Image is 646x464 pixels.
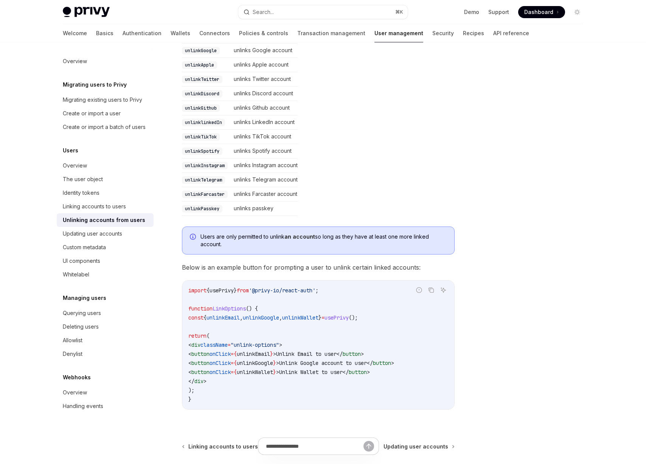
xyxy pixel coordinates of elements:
a: Wallets [171,24,190,42]
td: unlinks Google account [231,43,298,58]
span: (); [349,314,358,321]
img: light logo [63,7,110,17]
a: Allowlist [57,334,154,347]
span: = [231,360,234,366]
span: { [234,369,237,376]
span: = [228,341,231,348]
span: > [276,360,279,366]
div: UI components [63,256,100,265]
code: unlinkSpotify [182,147,222,155]
span: , [240,314,243,321]
a: Denylist [57,347,154,361]
a: Updating user accounts [57,227,154,241]
a: Whitelabel [57,268,154,281]
span: button [373,360,391,366]
code: unlinkGithub [182,104,220,112]
span: } [273,360,276,366]
a: Create or import a user [57,107,154,120]
span: unlinkEmail [237,351,270,357]
span: , [279,314,282,321]
div: Querying users [63,309,101,318]
span: > [361,351,364,357]
code: unlinkGoogle [182,47,220,54]
a: API reference [493,24,529,42]
div: The user object [63,175,103,184]
span: usePrivy [210,287,234,294]
a: Identity tokens [57,186,154,200]
span: '@privy-io/react-auth' [249,287,315,294]
div: Whitelabel [63,270,89,279]
span: Below is an example button for prompting a user to unlink certain linked accounts: [182,262,455,273]
a: The user object [57,172,154,186]
a: Support [488,8,509,16]
span: < [188,341,191,348]
span: } [234,287,237,294]
span: Unlink Wallet to user [279,369,343,376]
td: unlinks Spotify account [231,144,298,158]
span: function [188,305,213,312]
div: Create or import a user [63,109,121,118]
a: Overview [57,386,154,399]
span: < [188,369,191,376]
span: unlinkEmail [207,314,240,321]
span: Unlink Email to user [276,351,337,357]
div: Migrating existing users to Privy [63,95,142,104]
div: Updating user accounts [63,229,122,238]
h5: Migrating users to Privy [63,80,127,89]
div: Linking accounts to users [63,202,126,211]
a: Connectors [199,24,230,42]
span: > [276,369,279,376]
button: Send message [363,441,374,452]
h5: Users [63,146,78,155]
span: { [207,287,210,294]
div: Identity tokens [63,188,99,197]
span: onClick [210,360,231,366]
span: unlinkGoogle [237,360,273,366]
span: ; [315,287,318,294]
div: Overview [63,388,87,397]
span: button [343,351,361,357]
a: Migrating existing users to Privy [57,93,154,107]
button: Toggle dark mode [571,6,583,18]
span: = [231,351,234,357]
a: Basics [96,24,113,42]
code: unlinkTikTok [182,133,220,141]
code: unlinkPasskey [182,205,222,213]
code: unlinkApple [182,61,217,69]
span: </ [367,360,373,366]
td: unlinks Farcaster account [231,187,298,202]
div: Search... [253,8,274,17]
a: Custom metadata [57,241,154,254]
a: Security [432,24,454,42]
a: Policies & controls [239,24,288,42]
div: Overview [63,57,87,66]
a: Transaction management [297,24,365,42]
span: = [321,314,325,321]
span: from [237,287,249,294]
span: unlinkWallet [237,369,273,376]
span: </ [343,369,349,376]
a: Overview [57,159,154,172]
span: </ [337,351,343,357]
td: unlinks LinkedIn account [231,115,298,130]
span: onClick [210,351,231,357]
a: Recipes [463,24,484,42]
span: button [191,351,210,357]
svg: Info [190,234,197,241]
span: } [318,314,321,321]
a: Linking accounts to users [57,200,154,213]
span: className [200,341,228,348]
span: } [188,396,191,403]
button: Ask AI [438,285,448,295]
span: > [203,378,207,385]
span: > [391,360,394,366]
span: () { [246,305,258,312]
span: unlinkWallet [282,314,318,321]
td: unlinks Apple account [231,58,298,72]
code: unlinkTwitter [182,76,222,83]
span: Dashboard [524,8,553,16]
span: div [191,341,200,348]
span: Users are only permitted to unlink so long as they have at least one more linked account. [200,233,447,248]
button: Copy the contents from the code block [426,285,436,295]
span: > [367,369,370,376]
